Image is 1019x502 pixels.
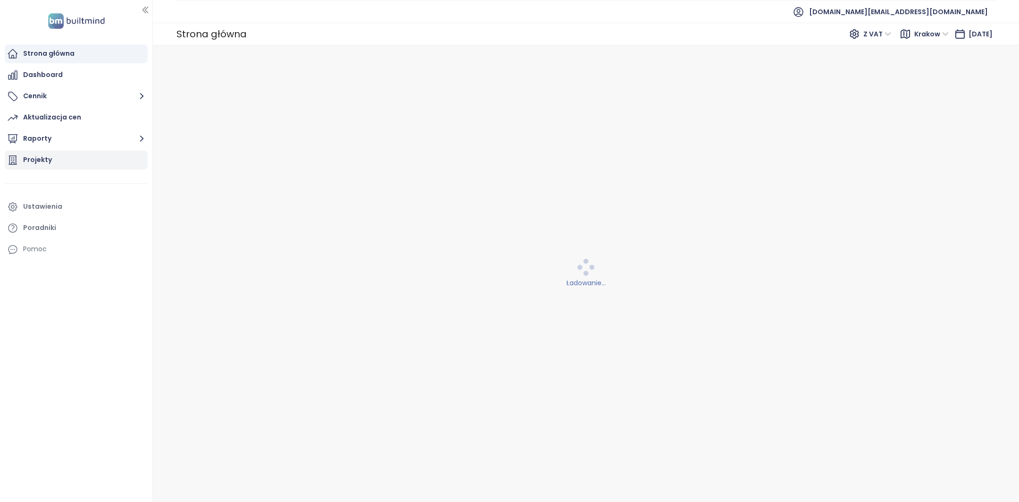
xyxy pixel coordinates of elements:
div: Pomoc [23,243,47,255]
span: Z VAT [863,27,891,41]
div: Ładowanie... [159,278,1013,288]
div: Poradniki [23,222,56,234]
a: Ustawienia [5,197,148,216]
div: Dashboard [23,69,63,81]
button: Cennik [5,87,148,106]
div: Ustawienia [23,201,62,213]
span: [DATE] [969,29,993,39]
div: Strona główna [23,48,75,60]
a: Dashboard [5,66,148,85]
a: Strona główna [5,44,148,63]
div: Aktualizacja cen [23,111,81,123]
img: logo [45,11,108,31]
div: Strona główna [176,25,247,43]
a: Projekty [5,151,148,170]
button: Raporty [5,129,148,148]
span: Krakow [914,27,949,41]
div: Pomoc [5,240,148,259]
span: [DOMAIN_NAME][EMAIL_ADDRESS][DOMAIN_NAME] [809,0,988,23]
div: Projekty [23,154,52,166]
a: Aktualizacja cen [5,108,148,127]
a: Poradniki [5,219,148,238]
